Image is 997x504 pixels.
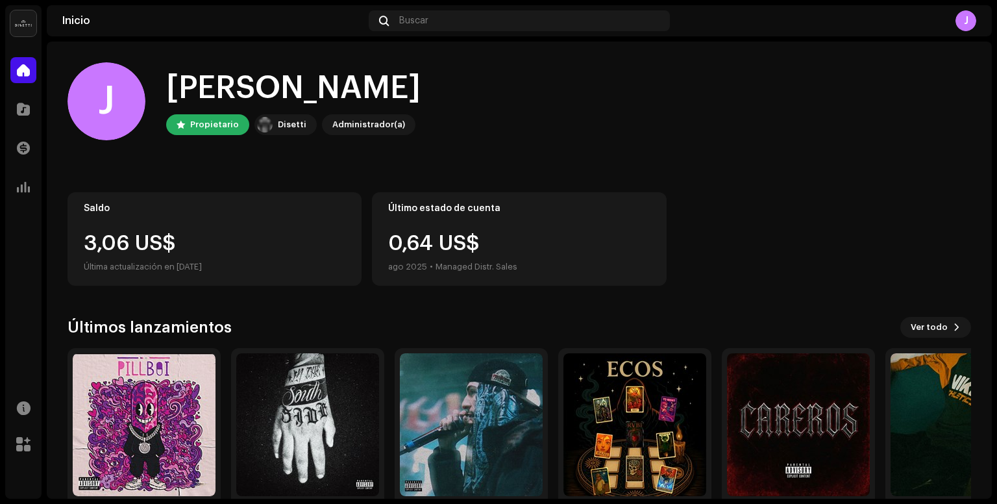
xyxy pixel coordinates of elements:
[68,192,362,286] re-o-card-value: Saldo
[84,259,345,275] div: Última actualización en [DATE]
[436,259,517,275] div: Managed Distr. Sales
[84,203,345,214] div: Saldo
[900,317,971,338] button: Ver todo
[190,117,239,132] div: Propietario
[400,353,543,496] img: d4e8bc39-384d-40d3-a0c5-df432b40cbca
[372,192,666,286] re-o-card-value: Último estado de cuenta
[388,203,650,214] div: Último estado de cuenta
[236,353,379,496] img: 0d59abed-c7e3-4c2c-acfa-3571fff653be
[278,117,306,132] div: Disetti
[257,117,273,132] img: 02a7c2d3-3c89-4098-b12f-2ff2945c95ee
[332,117,405,132] div: Administrador(a)
[727,353,870,496] img: c2f381ca-907c-494b-98f1-0dd51198805d
[62,16,363,26] div: Inicio
[10,10,36,36] img: 02a7c2d3-3c89-4098-b12f-2ff2945c95ee
[430,259,433,275] div: •
[563,353,706,496] img: 23028826-47b3-4e17-829d-75fde36c6e44
[73,353,215,496] img: 2b2e7cd2-d4bf-4de9-a18c-945c453ebfef
[388,259,427,275] div: ago 2025
[68,62,145,140] div: J
[68,317,232,338] h3: Últimos lanzamientos
[911,314,948,340] span: Ver todo
[166,68,421,109] div: [PERSON_NAME]
[399,16,428,26] span: Buscar
[955,10,976,31] div: J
